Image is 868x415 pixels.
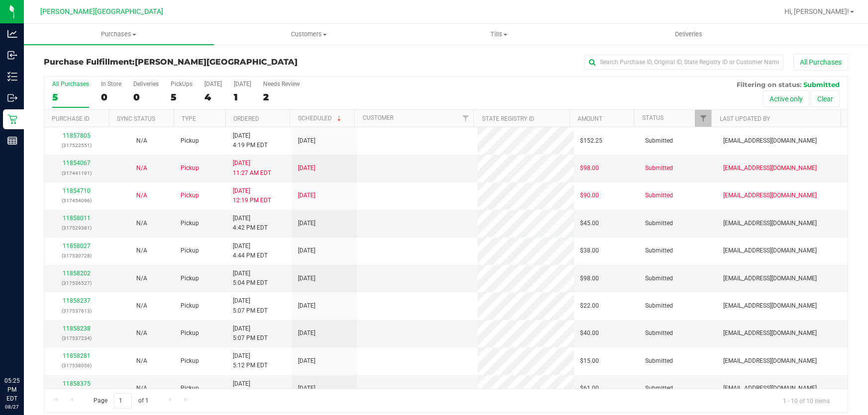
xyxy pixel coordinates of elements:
button: N/A [136,219,147,228]
span: Page of 1 [85,393,157,409]
a: 11858011 [63,215,91,222]
a: Type [182,115,196,122]
button: Active only [763,90,809,107]
a: Purchase ID [52,115,90,122]
span: $45.00 [580,219,599,228]
span: [DATE] [298,301,315,311]
span: Pickup [181,136,199,146]
div: [DATE] [204,81,222,87]
span: Not Applicable [136,165,147,171]
span: Submitted [645,274,673,283]
span: Submitted [645,246,673,255]
span: [DATE] [298,164,315,173]
a: Deliveries [593,24,783,45]
span: Submitted [645,164,673,173]
span: [EMAIL_ADDRESS][DOMAIN_NAME] [723,191,817,200]
span: $38.00 [580,246,599,255]
a: Sync Status [117,115,155,122]
span: [EMAIL_ADDRESS][DOMAIN_NAME] [723,356,817,366]
span: $98.00 [580,164,599,173]
span: [DATE] 4:19 PM EDT [233,131,268,150]
button: N/A [136,274,147,283]
span: Submitted [645,219,673,228]
a: 11858202 [63,270,91,277]
inline-svg: Reports [7,136,17,146]
button: N/A [136,384,147,393]
div: Deliveries [133,81,159,87]
span: [DATE] [298,329,315,338]
span: Not Applicable [136,357,147,364]
span: [DATE] 5:23 PM EDT [233,379,268,398]
span: $152.25 [580,136,602,146]
iframe: Resource center [10,335,40,365]
span: Not Applicable [136,302,147,309]
span: Filtering on status: [737,81,801,88]
span: [EMAIL_ADDRESS][DOMAIN_NAME] [723,384,817,393]
button: N/A [136,329,147,338]
span: [EMAIL_ADDRESS][DOMAIN_NAME] [723,164,817,173]
span: Submitted [645,356,673,366]
a: 11854710 [63,187,91,194]
div: PickUps [171,81,193,87]
a: 11854067 [63,160,91,166]
button: N/A [136,301,147,311]
p: 05:25 PM EDT [4,376,19,403]
a: 11858238 [63,325,91,332]
a: 11858281 [63,352,91,359]
inline-svg: Inventory [7,72,17,82]
h3: Purchase Fulfillment: [44,58,312,67]
button: N/A [136,191,147,200]
span: [DATE] [298,384,315,393]
iframe: Resource center unread badge [29,334,41,346]
button: N/A [136,246,147,255]
span: $61.00 [580,384,599,393]
span: [DATE] 11:27 AM EDT [233,159,271,177]
a: Ordered [233,115,259,122]
span: Tills [404,30,593,39]
p: (317536527) [50,278,103,288]
span: Not Applicable [136,137,147,144]
a: Filter [695,110,711,127]
a: Status [642,114,664,121]
span: Not Applicable [136,275,147,282]
p: (317454096) [50,196,103,205]
span: [EMAIL_ADDRESS][DOMAIN_NAME] [723,136,817,146]
a: Amount [578,115,602,122]
a: Scheduled [298,115,343,122]
span: Pickup [181,329,199,338]
a: Customer [363,114,393,121]
span: $90.00 [580,191,599,200]
a: Tills [404,24,594,45]
span: [DATE] [298,136,315,146]
span: Submitted [645,136,673,146]
span: Hi, [PERSON_NAME]! [784,7,849,15]
span: [DATE] [298,219,315,228]
span: Pickup [181,274,199,283]
div: All Purchases [52,81,89,87]
span: [DATE] [298,356,315,366]
button: N/A [136,136,147,146]
input: 1 [114,393,132,409]
span: Customers [214,30,403,39]
input: Search Purchase ID, Original ID, State Registry ID or Customer Name... [584,55,783,70]
span: [DATE] [298,246,315,255]
a: 11858027 [63,243,91,249]
span: [EMAIL_ADDRESS][DOMAIN_NAME] [723,274,817,283]
a: Last Updated By [720,115,770,122]
span: Submitted [645,384,673,393]
a: State Registry ID [482,115,534,122]
p: (317538056) [50,361,103,370]
span: [EMAIL_ADDRESS][DOMAIN_NAME] [723,246,817,255]
span: Not Applicable [136,385,147,392]
div: 2 [263,91,300,103]
span: [DATE] [298,191,315,200]
a: Customers [214,24,404,45]
div: Needs Review [263,81,300,87]
p: (317530728) [50,251,103,260]
span: [DATE] 12:19 PM EDT [233,186,271,205]
span: $40.00 [580,329,599,338]
span: 1 - 10 of 10 items [775,393,838,408]
inline-svg: Inbound [7,50,17,60]
span: Pickup [181,191,199,200]
button: N/A [136,164,147,173]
